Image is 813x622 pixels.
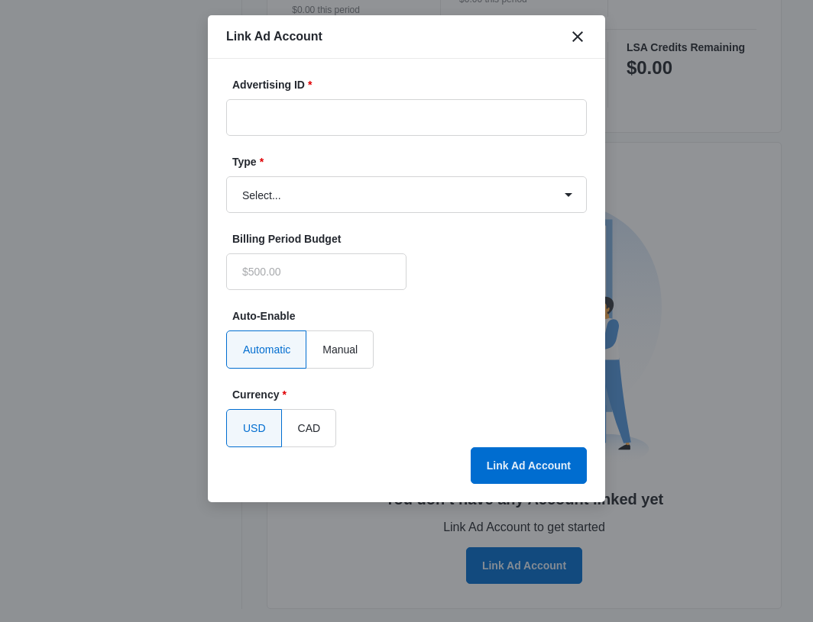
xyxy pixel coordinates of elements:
label: Automatic [226,330,306,369]
button: Link Ad Account [471,447,587,484]
label: Currency [232,387,593,403]
label: USD [226,409,282,447]
label: CAD [282,409,337,447]
button: close [568,27,587,46]
label: Type [232,154,593,170]
label: Auto-Enable [232,308,593,324]
label: Advertising ID [232,77,593,93]
input: $500.00 [226,253,406,290]
label: Manual [306,330,374,369]
label: Billing Period Budget [232,231,413,247]
h1: Link Ad Account [226,27,322,46]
